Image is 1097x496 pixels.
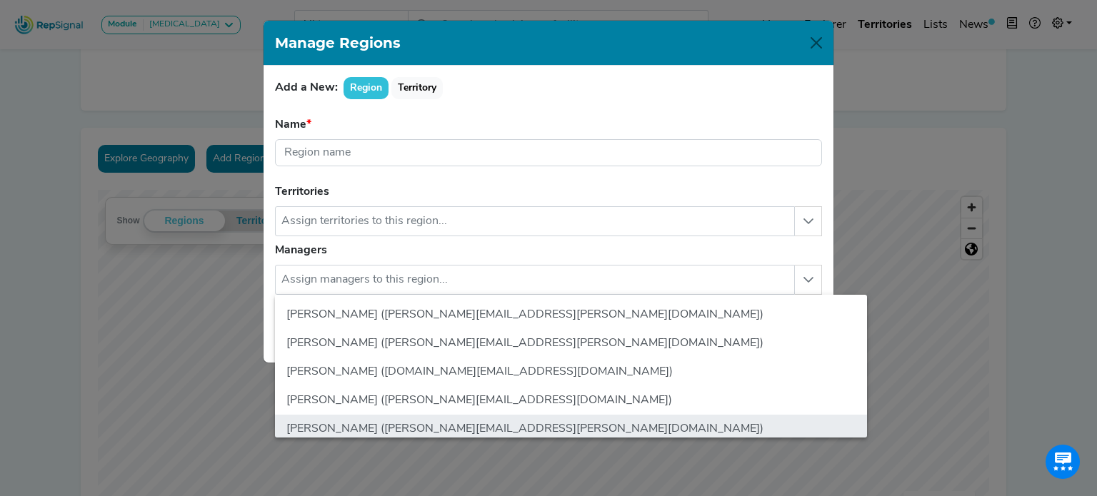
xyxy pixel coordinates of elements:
[275,242,327,259] label: Managers
[275,386,867,415] li: Hayley Hart
[275,32,401,54] h1: Manage Regions
[275,265,795,295] input: Assign managers to this region...
[391,77,443,99] button: Territory
[275,358,867,386] li: Emily Villas
[275,329,867,358] li: Emily Fiuzat
[344,77,389,99] button: Region
[275,183,329,201] label: Territories
[275,415,867,443] li: Joseph Lontai
[275,139,822,166] input: Region name
[275,300,867,329] li: Dario Icardi
[275,79,338,96] label: Add a New:
[805,31,828,54] button: Close
[275,206,795,236] input: Assign territories to this region...
[275,116,311,133] label: Name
